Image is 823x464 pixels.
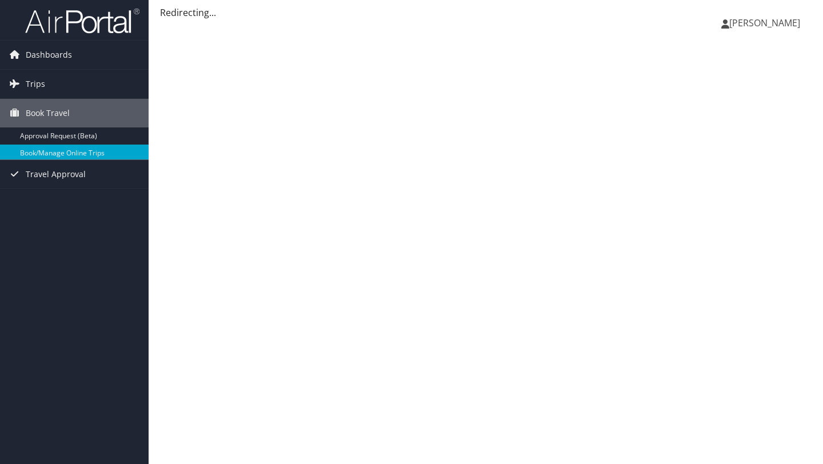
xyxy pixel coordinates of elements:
[26,160,86,189] span: Travel Approval
[26,99,70,127] span: Book Travel
[26,41,72,69] span: Dashboards
[729,17,800,29] span: [PERSON_NAME]
[26,70,45,98] span: Trips
[160,6,812,19] div: Redirecting...
[721,6,812,40] a: [PERSON_NAME]
[25,7,139,34] img: airportal-logo.png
